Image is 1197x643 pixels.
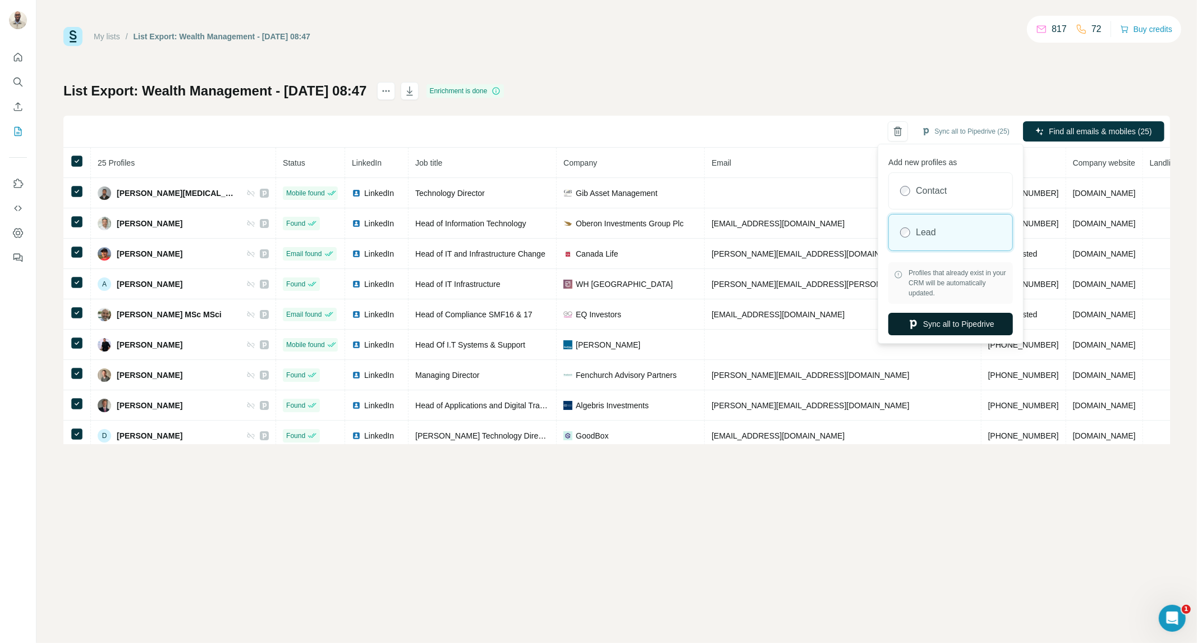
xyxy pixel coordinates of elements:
[415,371,479,380] span: Managing Director
[98,277,111,291] div: A
[888,152,1013,168] p: Add new profiles as
[914,123,1017,140] button: Sync all to Pipedrive (25)
[563,158,597,167] span: Company
[563,219,572,228] img: company-logo
[712,280,974,289] span: [PERSON_NAME][EMAIL_ADDRESS][PERSON_NAME][DOMAIN_NAME]
[415,189,485,198] span: Technology Director
[415,280,500,289] span: Head of IT Infrastructure
[117,430,182,441] span: [PERSON_NAME]
[98,338,111,352] img: Avatar
[1073,340,1136,349] span: [DOMAIN_NAME]
[364,339,394,350] span: LinkedIn
[117,279,182,290] span: [PERSON_NAME]
[117,309,222,320] span: [PERSON_NAME] MSc MSci
[712,371,909,380] span: [PERSON_NAME][EMAIL_ADDRESS][DOMAIN_NAME]
[988,431,1059,440] span: [PHONE_NUMBER]
[576,248,618,259] span: Canada Life
[563,310,572,319] img: company-logo
[117,188,235,199] span: [PERSON_NAME][MEDICAL_DATA]
[1073,371,1136,380] span: [DOMAIN_NAME]
[352,431,361,440] img: LinkedIn logo
[352,219,361,228] img: LinkedIn logo
[988,401,1059,410] span: [PHONE_NUMBER]
[1073,280,1136,289] span: [DOMAIN_NAME]
[576,279,673,290] span: WH [GEOGRAPHIC_DATA]
[712,158,731,167] span: Email
[916,226,936,239] label: Lead
[98,186,111,200] img: Avatar
[286,340,325,350] span: Mobile found
[117,370,182,381] span: [PERSON_NAME]
[9,174,27,194] button: Use Surfe on LinkedIn
[286,370,305,380] span: Found
[1073,401,1136,410] span: [DOMAIN_NAME]
[364,248,394,259] span: LinkedIn
[283,158,305,167] span: Status
[63,82,367,100] h1: List Export: Wealth Management - [DATE] 08:47
[1182,605,1191,614] span: 1
[9,198,27,218] button: Use Surfe API
[988,340,1059,349] span: [PHONE_NUMBER]
[63,27,82,46] img: Surfe Logo
[364,370,394,381] span: LinkedIn
[9,47,27,67] button: Quick start
[415,340,525,349] span: Head Of I.T Systems & Support
[563,431,572,440] img: company-logo
[909,268,1007,298] span: Profiles that already exist in your CRM will be automatically updated.
[364,430,394,441] span: LinkedIn
[117,218,182,229] span: [PERSON_NAME]
[712,310,845,319] span: [EMAIL_ADDRESS][DOMAIN_NAME]
[1159,605,1186,632] iframe: Intercom live chat
[9,11,27,29] img: Avatar
[286,279,305,289] span: Found
[9,248,27,268] button: Feedback
[712,219,845,228] span: [EMAIL_ADDRESS][DOMAIN_NAME]
[1073,310,1136,319] span: [DOMAIN_NAME]
[352,158,382,167] span: LinkedIn
[1073,219,1136,228] span: [DOMAIN_NAME]
[415,249,545,258] span: Head of IT and Infrastructure Change
[1073,189,1136,198] span: [DOMAIN_NAME]
[9,121,27,142] button: My lists
[1091,22,1102,36] p: 72
[712,401,909,410] span: [PERSON_NAME][EMAIL_ADDRESS][DOMAIN_NAME]
[576,370,677,381] span: Fenchurch Advisory Partners
[563,340,572,349] img: company-logo
[352,371,361,380] img: LinkedIn logo
[1052,22,1067,36] p: 817
[563,189,572,198] img: company-logo
[117,339,182,350] span: [PERSON_NAME]
[286,218,305,229] span: Found
[117,400,182,411] span: [PERSON_NAME]
[94,32,120,41] a: My lists
[126,31,128,42] li: /
[576,430,608,441] span: GoodBox
[364,400,394,411] span: LinkedIn
[98,368,111,382] img: Avatar
[576,400,649,411] span: Algebris Investments
[9,72,27,92] button: Search
[286,400,305,411] span: Found
[1073,158,1135,167] span: Company website
[364,218,394,229] span: LinkedIn
[712,249,909,258] span: [PERSON_NAME][EMAIL_ADDRESS][DOMAIN_NAME]
[1023,121,1164,142] button: Find all emails & mobiles (25)
[98,217,111,230] img: Avatar
[415,310,533,319] span: Head of Compliance SMF16 & 17
[563,371,572,380] img: company-logo
[576,218,684,229] span: Oberon Investments Group Plc
[286,431,305,441] span: Found
[426,84,505,98] div: Enrichment is done
[415,158,442,167] span: Job title
[286,309,322,320] span: Email found
[576,309,621,320] span: EQ Investors
[98,247,111,261] img: Avatar
[352,310,361,319] img: LinkedIn logo
[576,188,658,199] span: Gib Asset Management
[352,249,361,258] img: LinkedIn logo
[364,279,394,290] span: LinkedIn
[415,219,526,228] span: Head of Information Technology
[286,249,322,259] span: Email found
[988,371,1059,380] span: [PHONE_NUMBER]
[352,280,361,289] img: LinkedIn logo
